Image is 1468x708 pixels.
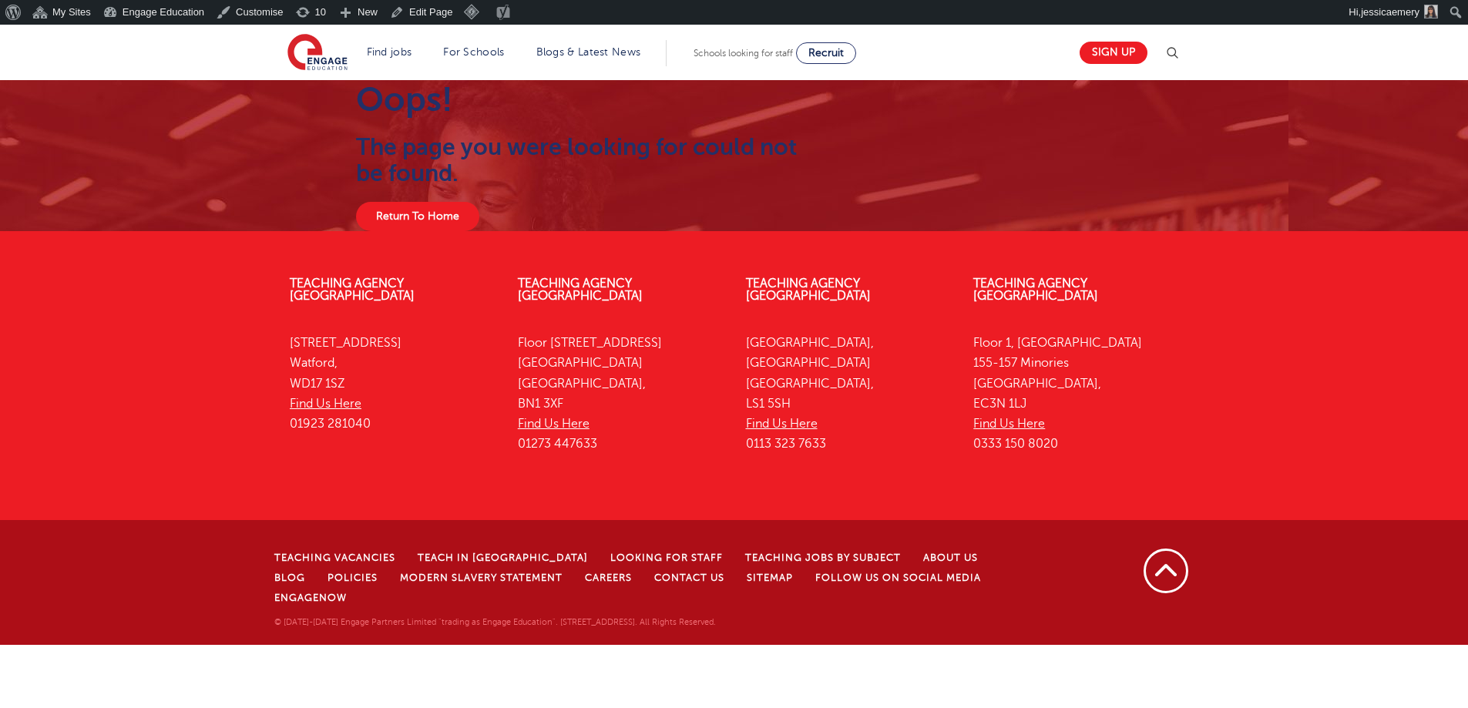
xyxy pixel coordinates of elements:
a: Find Us Here [973,417,1045,431]
a: Find Us Here [746,417,818,431]
a: Follow us on Social Media [815,572,981,583]
a: Blogs & Latest News [536,46,641,58]
p: [STREET_ADDRESS] Watford, WD17 1SZ 01923 281040 [290,333,495,434]
span: jessicaemery [1361,6,1419,18]
a: Policies [328,572,378,583]
p: © [DATE]-[DATE] Engage Partners Limited "trading as Engage Education". [STREET_ADDRESS]. All Righ... [274,616,1034,629]
a: Return To Home [356,202,479,231]
a: Looking for staff [610,552,723,563]
a: Teaching Agency [GEOGRAPHIC_DATA] [973,277,1098,303]
a: For Schools [443,46,504,58]
a: Sitemap [747,572,793,583]
a: EngageNow [274,592,347,603]
p: [GEOGRAPHIC_DATA], [GEOGRAPHIC_DATA] [GEOGRAPHIC_DATA], LS1 5SH 0113 323 7633 [746,333,951,455]
h1: Oops! [356,80,801,119]
a: Teach in [GEOGRAPHIC_DATA] [418,552,588,563]
a: Teaching Agency [GEOGRAPHIC_DATA] [746,277,871,303]
a: Teaching Agency [GEOGRAPHIC_DATA] [290,277,415,303]
a: About Us [923,552,978,563]
a: Teaching jobs by subject [745,552,901,563]
a: Find Us Here [518,417,590,431]
p: Floor [STREET_ADDRESS] [GEOGRAPHIC_DATA] [GEOGRAPHIC_DATA], BN1 3XF 01273 447633 [518,333,723,455]
img: Engage Education [287,34,348,72]
a: Careers [585,572,632,583]
a: Find Us Here [290,397,361,411]
p: Floor 1, [GEOGRAPHIC_DATA] 155-157 Minories [GEOGRAPHIC_DATA], EC3N 1LJ 0333 150 8020 [973,333,1178,455]
span: Recruit [808,47,844,59]
a: Recruit [796,42,856,64]
a: Blog [274,572,305,583]
a: Sign up [1080,42,1147,64]
h2: The page you were looking for could not be found. [356,134,801,186]
a: Contact Us [654,572,724,583]
a: Teaching Vacancies [274,552,395,563]
a: Modern Slavery Statement [400,572,563,583]
span: Schools looking for staff [694,48,793,59]
a: Teaching Agency [GEOGRAPHIC_DATA] [518,277,643,303]
a: Find jobs [367,46,412,58]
